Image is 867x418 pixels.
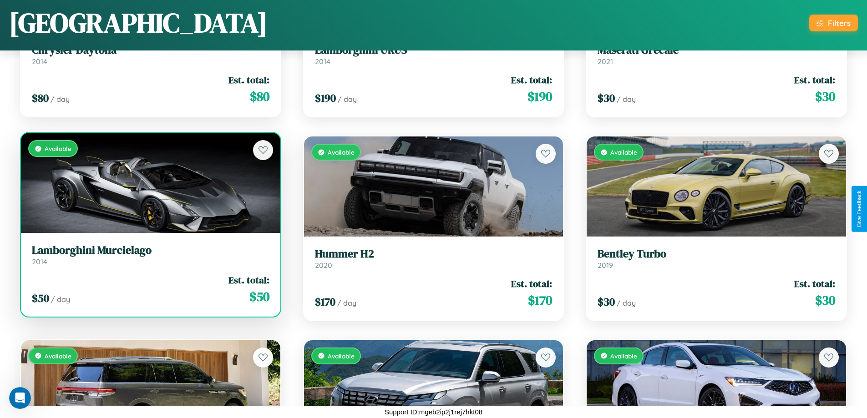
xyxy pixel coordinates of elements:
span: 2019 [598,261,613,270]
h3: Maserati Grecale [598,44,835,57]
h3: Lamborghini URUS [315,44,553,57]
a: Lamborghini Murcielago2014 [32,244,269,266]
span: Available [45,145,71,152]
span: $ 190 [315,91,336,106]
span: Est. total: [794,73,835,86]
a: Hummer H22020 [315,247,553,270]
span: 2014 [32,57,47,66]
span: Available [610,352,637,360]
div: Filters [828,18,851,28]
span: Available [610,148,637,156]
h3: Hummer H2 [315,247,553,261]
span: Est. total: [228,273,269,287]
h3: Chrysler Daytona [32,44,269,57]
span: $ 80 [250,87,269,106]
iframe: Intercom live chat [9,387,31,409]
span: Est. total: [794,277,835,290]
span: 2014 [315,57,330,66]
a: Chrysler Daytona2014 [32,44,269,66]
a: Lamborghini URUS2014 [315,44,553,66]
span: Est. total: [511,73,552,86]
span: / day [337,298,356,307]
span: 2020 [315,261,332,270]
span: Est. total: [228,73,269,86]
h1: [GEOGRAPHIC_DATA] [9,4,268,41]
button: Filters [809,15,858,31]
span: Est. total: [511,277,552,290]
span: $ 30 [598,91,615,106]
span: Available [45,352,71,360]
span: 2021 [598,57,613,66]
a: Bentley Turbo2019 [598,247,835,270]
a: Maserati Grecale2021 [598,44,835,66]
span: $ 190 [527,87,552,106]
span: $ 170 [315,294,335,309]
span: $ 50 [249,287,269,306]
span: / day [51,295,70,304]
span: / day [617,95,636,104]
span: $ 30 [815,291,835,309]
span: / day [338,95,357,104]
h3: Lamborghini Murcielago [32,244,269,257]
span: $ 30 [598,294,615,309]
span: Available [328,352,355,360]
div: Give Feedback [856,191,862,227]
span: $ 170 [528,291,552,309]
p: Support ID: mgeb2ip2j1rej7hkt08 [385,406,482,418]
span: 2014 [32,257,47,266]
h3: Bentley Turbo [598,247,835,261]
span: $ 50 [32,291,49,306]
span: / day [51,95,70,104]
span: $ 30 [815,87,835,106]
span: / day [617,298,636,307]
span: Available [328,148,355,156]
span: $ 80 [32,91,49,106]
